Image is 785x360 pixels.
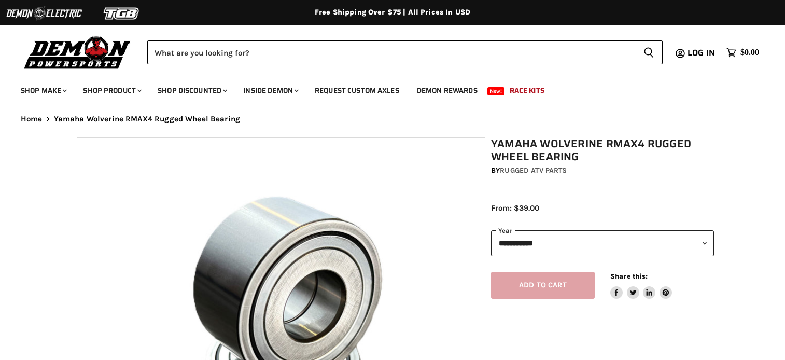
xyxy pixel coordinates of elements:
[491,137,714,163] h1: Yamaha Wolverine RMAX4 Rugged Wheel Bearing
[13,80,73,101] a: Shop Make
[21,115,43,123] a: Home
[635,40,663,64] button: Search
[683,48,721,58] a: Log in
[610,272,672,299] aside: Share this:
[491,203,539,213] span: From: $39.00
[21,34,134,71] img: Demon Powersports
[721,45,764,60] a: $0.00
[491,230,714,256] select: year
[740,48,759,58] span: $0.00
[409,80,485,101] a: Demon Rewards
[235,80,305,101] a: Inside Demon
[491,165,714,176] div: by
[610,272,648,280] span: Share this:
[83,4,161,23] img: TGB Logo 2
[307,80,407,101] a: Request Custom Axles
[13,76,756,101] ul: Main menu
[502,80,552,101] a: Race Kits
[5,4,83,23] img: Demon Electric Logo 2
[147,40,663,64] form: Product
[54,115,240,123] span: Yamaha Wolverine RMAX4 Rugged Wheel Bearing
[75,80,148,101] a: Shop Product
[487,87,505,95] span: New!
[150,80,233,101] a: Shop Discounted
[147,40,635,64] input: Search
[688,46,715,59] span: Log in
[500,166,567,175] a: Rugged ATV Parts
